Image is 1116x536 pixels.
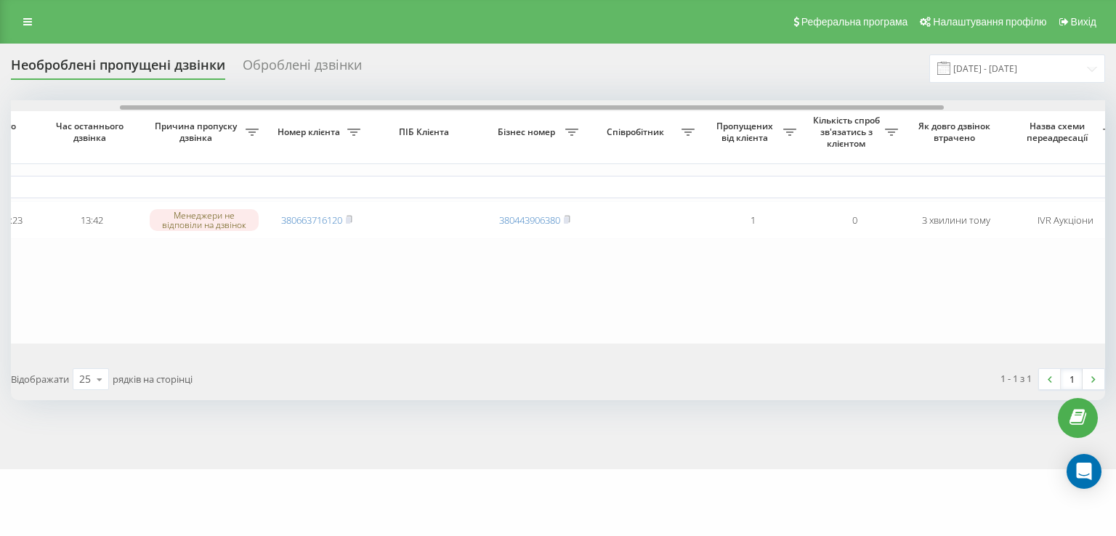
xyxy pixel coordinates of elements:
span: Причина пропуску дзвінка [150,121,246,143]
div: 1 - 1 з 1 [1000,371,1032,386]
span: рядків на сторінці [113,373,193,386]
td: 0 [804,201,905,240]
span: Вихід [1071,16,1096,28]
span: Номер клієнта [273,126,347,138]
span: Відображати [11,373,69,386]
td: 3 хвилини тому [905,201,1007,240]
td: 13:42 [41,201,142,240]
span: Співробітник [593,126,682,138]
span: Кількість спроб зв'язатись з клієнтом [811,115,885,149]
span: ПІБ Клієнта [380,126,472,138]
a: 380663716120 [281,214,342,227]
span: Назва схеми переадресації [1014,121,1103,143]
div: Open Intercom Messenger [1067,454,1101,489]
div: Оброблені дзвінки [243,57,362,80]
span: Налаштування профілю [933,16,1046,28]
a: 1 [1061,369,1083,389]
span: Реферальна програма [801,16,908,28]
span: Пропущених від клієнта [709,121,783,143]
span: Як довго дзвінок втрачено [917,121,995,143]
div: Необроблені пропущені дзвінки [11,57,225,80]
div: 25 [79,372,91,386]
td: 1 [702,201,804,240]
span: Бізнес номер [491,126,565,138]
span: Час останнього дзвінка [52,121,131,143]
div: Менеджери не відповіли на дзвінок [150,209,259,231]
a: 380443906380 [499,214,560,227]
